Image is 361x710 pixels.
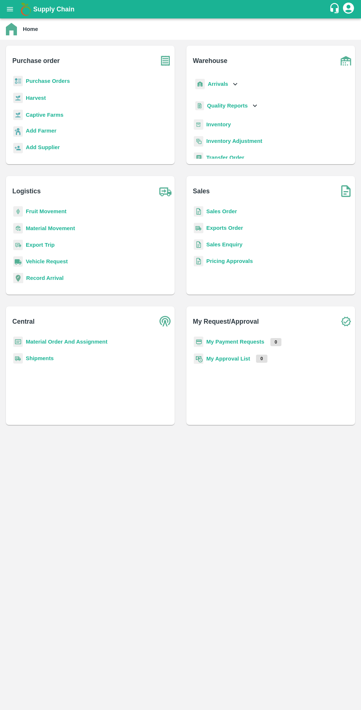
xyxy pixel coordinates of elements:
a: Exports Order [206,225,243,231]
img: home [6,23,17,35]
b: Warehouse [193,56,228,66]
a: Export Trip [26,242,55,248]
img: farmer [13,126,23,137]
p: 0 [256,355,267,363]
img: sales [194,256,203,267]
img: fruit [13,206,23,217]
img: harvest [13,92,23,103]
a: Shipments [26,355,54,361]
button: open drawer [1,1,18,18]
img: whTransfer [194,152,203,163]
b: Supply Chain [33,6,74,13]
img: purchase [156,52,175,70]
a: Harvest [26,95,46,101]
img: vehicle [13,256,23,267]
b: Purchase order [13,56,60,66]
div: customer-support [329,3,342,16]
img: whArrival [195,79,205,89]
b: Central [13,316,35,327]
a: Captive Farms [26,112,63,118]
img: truck [156,182,175,200]
a: Purchase Orders [26,78,70,84]
a: Vehicle Request [26,259,68,264]
img: whInventory [194,119,203,130]
a: Transfer Order [206,155,244,161]
img: qualityReport [195,101,204,110]
a: Pricing Approvals [206,258,253,264]
div: Quality Reports [194,98,259,113]
a: My Payment Requests [206,339,264,345]
a: Add Farmer [26,127,56,137]
a: Fruit Movement [26,208,67,214]
b: Arrivals [208,81,228,87]
a: Sales Order [206,208,237,214]
img: recordArrival [13,273,23,283]
b: My Request/Approval [193,316,259,327]
a: Inventory Adjustment [206,138,262,144]
a: Material Order And Assignment [26,339,108,345]
a: Record Arrival [26,275,64,281]
a: Supply Chain [33,4,329,14]
img: reciept [13,76,23,87]
img: delivery [13,240,23,250]
img: harvest [13,109,23,120]
img: supplier [13,143,23,154]
img: shipments [194,223,203,233]
img: sales [194,206,203,217]
img: sales [194,239,203,250]
img: check [337,312,355,331]
img: soSales [337,182,355,200]
b: Home [23,26,38,32]
div: account of current user [342,1,355,17]
img: approval [194,353,203,364]
img: warehouse [337,52,355,70]
img: centralMaterial [13,337,23,347]
b: Add Farmer [26,128,56,134]
b: Sales [193,186,210,196]
a: Add Supplier [26,143,60,153]
div: Arrivals [194,76,239,92]
b: Quality Reports [207,103,248,109]
a: Material Movement [26,225,75,231]
img: logo [18,2,33,17]
p: 0 [270,338,282,346]
a: Sales Enquiry [206,242,242,247]
img: central [156,312,175,331]
a: My Approval List [206,356,250,362]
img: shipments [13,353,23,364]
a: Inventory [206,122,231,127]
img: material [13,223,23,234]
img: inventory [194,136,203,147]
b: Add Supplier [26,144,60,150]
img: payment [194,337,203,347]
b: Logistics [13,186,41,196]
